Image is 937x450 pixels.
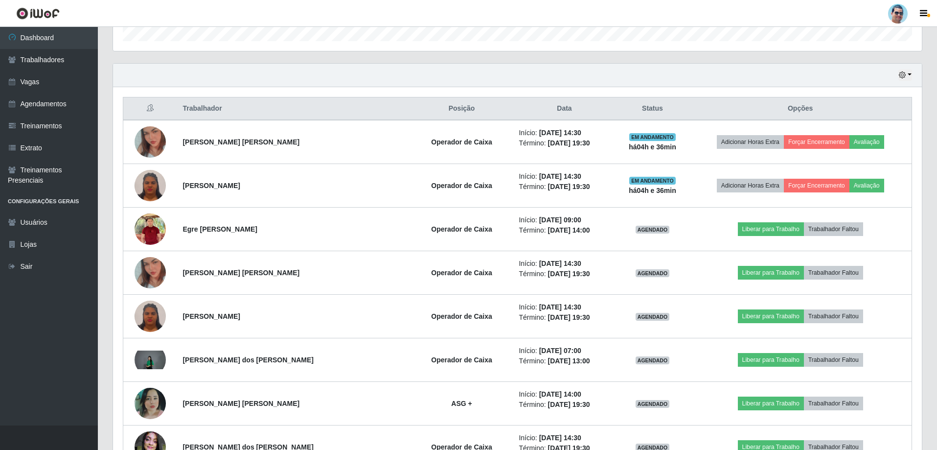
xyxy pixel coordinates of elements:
[636,313,670,321] span: AGENDADO
[183,182,240,189] strong: [PERSON_NAME]
[784,179,849,192] button: Forçar Encerramento
[16,7,60,20] img: CoreUI Logo
[519,312,610,323] li: Término:
[135,351,166,369] img: 1758553448636.jpeg
[183,356,314,364] strong: [PERSON_NAME] dos [PERSON_NAME]
[616,97,689,120] th: Status
[431,356,492,364] strong: Operador de Caixa
[519,356,610,366] li: Término:
[519,259,610,269] li: Início:
[717,179,784,192] button: Adicionar Horas Extra
[804,266,863,280] button: Trabalhador Faltou
[183,225,257,233] strong: Egre [PERSON_NAME]
[717,135,784,149] button: Adicionar Horas Extra
[135,388,166,419] img: 1739481686258.jpeg
[738,353,804,367] button: Liberar para Trabalho
[431,312,492,320] strong: Operador de Caixa
[548,270,590,278] time: [DATE] 19:30
[135,299,166,333] img: 1752886707341.jpeg
[183,312,240,320] strong: [PERSON_NAME]
[784,135,849,149] button: Forçar Encerramento
[411,97,513,120] th: Posição
[513,97,616,120] th: Data
[539,347,581,355] time: [DATE] 07:00
[689,97,912,120] th: Opções
[629,177,676,185] span: EM ANDAMENTO
[519,389,610,400] li: Início:
[539,434,581,442] time: [DATE] 14:30
[451,400,472,407] strong: ASG +
[636,269,670,277] span: AGENDADO
[431,182,492,189] strong: Operador de Caixa
[183,269,299,277] strong: [PERSON_NAME] [PERSON_NAME]
[548,183,590,190] time: [DATE] 19:30
[738,266,804,280] button: Liberar para Trabalho
[539,216,581,224] time: [DATE] 09:00
[636,400,670,408] span: AGENDADO
[519,400,610,410] li: Término:
[636,356,670,364] span: AGENDADO
[548,357,590,365] time: [DATE] 13:00
[539,260,581,267] time: [DATE] 14:30
[519,269,610,279] li: Término:
[135,211,166,248] img: 1679663756397.jpeg
[849,179,884,192] button: Avaliação
[183,138,299,146] strong: [PERSON_NAME] [PERSON_NAME]
[519,346,610,356] li: Início:
[135,114,166,170] img: 1699494731109.jpeg
[849,135,884,149] button: Avaliação
[738,397,804,410] button: Liberar para Trabalho
[519,225,610,236] li: Término:
[804,309,863,323] button: Trabalhador Faltou
[519,302,610,312] li: Início:
[135,245,166,301] img: 1699494731109.jpeg
[636,226,670,234] span: AGENDADO
[804,222,863,236] button: Trabalhador Faltou
[431,269,492,277] strong: Operador de Caixa
[738,222,804,236] button: Liberar para Trabalho
[539,390,581,398] time: [DATE] 14:00
[629,187,676,194] strong: há 04 h e 36 min
[804,353,863,367] button: Trabalhador Faltou
[548,139,590,147] time: [DATE] 19:30
[431,225,492,233] strong: Operador de Caixa
[629,133,676,141] span: EM ANDAMENTO
[539,172,581,180] time: [DATE] 14:30
[548,226,590,234] time: [DATE] 14:00
[519,215,610,225] li: Início:
[519,128,610,138] li: Início:
[738,309,804,323] button: Liberar para Trabalho
[539,303,581,311] time: [DATE] 14:30
[519,171,610,182] li: Início:
[548,401,590,408] time: [DATE] 19:30
[539,129,581,137] time: [DATE] 14:30
[519,433,610,443] li: Início:
[548,313,590,321] time: [DATE] 19:30
[519,138,610,148] li: Término:
[177,97,410,120] th: Trabalhador
[135,168,166,202] img: 1752886707341.jpeg
[519,182,610,192] li: Término:
[183,400,299,407] strong: [PERSON_NAME] [PERSON_NAME]
[431,138,492,146] strong: Operador de Caixa
[804,397,863,410] button: Trabalhador Faltou
[629,143,676,151] strong: há 04 h e 36 min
